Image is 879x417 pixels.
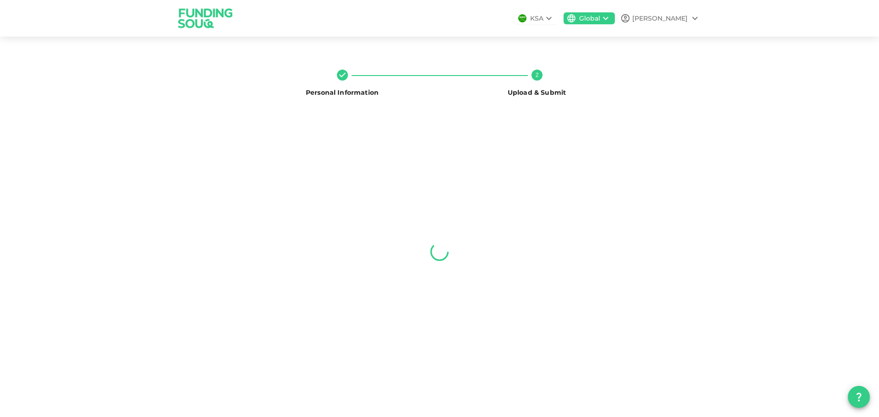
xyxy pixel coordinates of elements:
[632,14,688,23] div: [PERSON_NAME]
[530,14,543,23] div: KSA
[848,386,870,408] button: question
[535,72,538,78] text: 2
[508,88,566,97] span: Upload & Submit
[518,14,526,22] img: flag-sa.b9a346574cdc8950dd34b50780441f57.svg
[306,88,379,97] span: Personal Information
[579,14,600,23] div: Global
